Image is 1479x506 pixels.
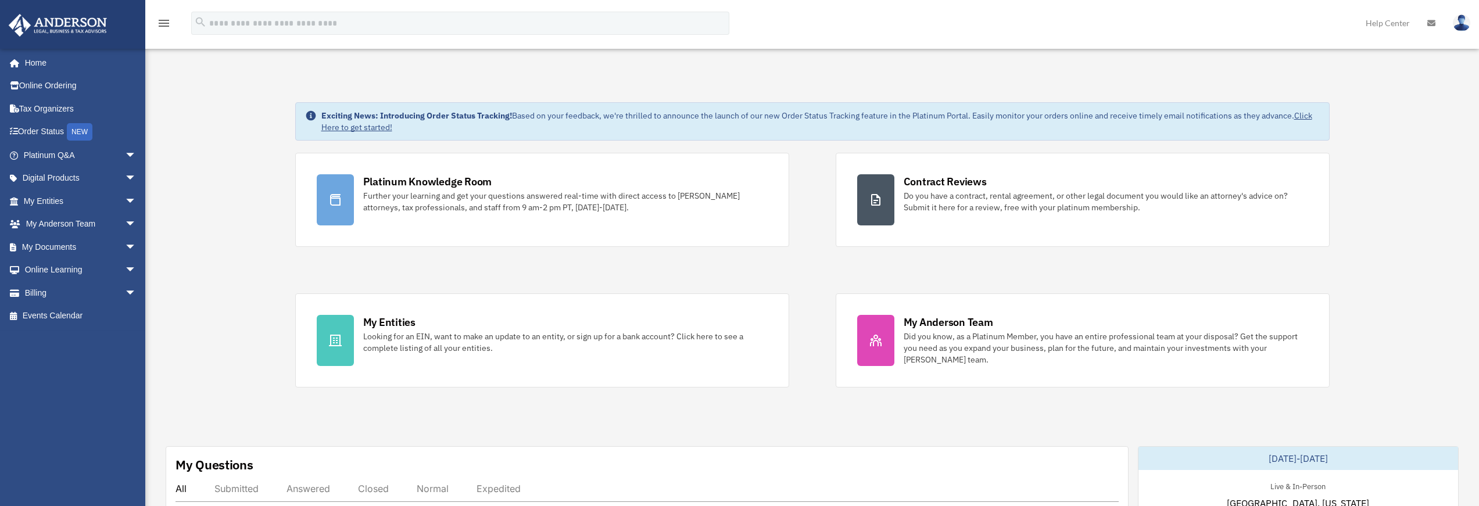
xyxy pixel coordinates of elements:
div: My Anderson Team [904,315,993,329]
strong: Exciting News: Introducing Order Status Tracking! [321,110,512,121]
div: All [176,483,187,494]
a: Online Learningarrow_drop_down [8,259,154,282]
a: Platinum Knowledge Room Further your learning and get your questions answered real-time with dire... [295,153,789,247]
a: My Entities Looking for an EIN, want to make an update to an entity, or sign up for a bank accoun... [295,293,789,387]
a: Contract Reviews Do you have a contract, rental agreement, or other legal document you would like... [836,153,1330,247]
a: Click Here to get started! [321,110,1312,132]
div: Looking for an EIN, want to make an update to an entity, or sign up for a bank account? Click her... [363,331,768,354]
span: arrow_drop_down [125,213,148,236]
a: My Entitiesarrow_drop_down [8,189,154,213]
div: Based on your feedback, we're thrilled to announce the launch of our new Order Status Tracking fe... [321,110,1320,133]
div: Closed [358,483,389,494]
a: Digital Productsarrow_drop_down [8,167,154,190]
div: Expedited [477,483,521,494]
a: Events Calendar [8,304,154,328]
a: Home [8,51,148,74]
div: [DATE]-[DATE] [1138,447,1458,470]
a: Billingarrow_drop_down [8,281,154,304]
a: Platinum Q&Aarrow_drop_down [8,143,154,167]
div: Platinum Knowledge Room [363,174,492,189]
div: Contract Reviews [904,174,987,189]
div: Further your learning and get your questions answered real-time with direct access to [PERSON_NAM... [363,190,768,213]
span: arrow_drop_down [125,189,148,213]
a: My Anderson Teamarrow_drop_down [8,213,154,236]
img: User Pic [1453,15,1470,31]
a: My Anderson Team Did you know, as a Platinum Member, you have an entire professional team at your... [836,293,1330,387]
a: menu [157,20,171,30]
span: arrow_drop_down [125,259,148,282]
span: arrow_drop_down [125,235,148,259]
div: My Questions [176,456,253,473]
div: Do you have a contract, rental agreement, or other legal document you would like an attorney's ad... [904,190,1308,213]
a: My Documentsarrow_drop_down [8,235,154,259]
i: menu [157,16,171,30]
span: arrow_drop_down [125,143,148,167]
div: My Entities [363,315,416,329]
a: Tax Organizers [8,97,154,120]
span: arrow_drop_down [125,281,148,305]
a: Order StatusNEW [8,120,154,144]
div: Live & In-Person [1261,479,1335,491]
div: Normal [417,483,449,494]
span: arrow_drop_down [125,167,148,191]
div: Answered [287,483,330,494]
a: Online Ordering [8,74,154,98]
img: Anderson Advisors Platinum Portal [5,14,110,37]
div: NEW [67,123,92,141]
i: search [194,16,207,28]
div: Did you know, as a Platinum Member, you have an entire professional team at your disposal? Get th... [904,331,1308,365]
div: Submitted [214,483,259,494]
